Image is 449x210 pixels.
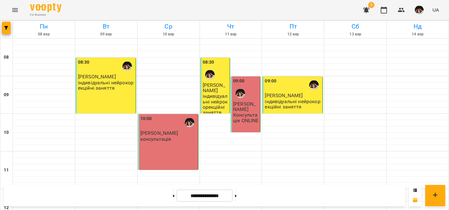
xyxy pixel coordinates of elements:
[203,59,214,66] label: 08:30
[138,31,199,37] h6: 10 вер
[30,3,61,12] img: Voopty Logo
[430,4,441,16] button: UA
[325,22,385,31] h6: Сб
[201,22,261,31] h6: Чт
[14,22,74,31] h6: Пн
[205,70,215,79] img: Світлана Жаховська
[432,7,439,13] span: UA
[76,31,136,37] h6: 09 вер
[415,6,424,14] img: 83c77011f7dbdadd2698ad691b5df9bf.jpg
[388,22,448,31] h6: Нд
[325,31,385,37] h6: 13 вер
[78,74,116,80] span: [PERSON_NAME]
[4,129,9,136] h6: 10
[14,31,74,37] h6: 08 вер
[203,82,225,93] span: [PERSON_NAME]
[201,31,261,37] h6: 11 вер
[265,92,303,98] span: [PERSON_NAME]
[388,31,448,37] h6: 14 вер
[309,80,319,90] img: Світлана Жаховська
[140,115,152,122] label: 10:00
[78,59,90,66] label: 08:30
[265,99,321,110] p: індивідуальні нейрокорекційні заняття
[233,78,245,85] label: 09:00
[263,22,323,31] h6: Пт
[76,22,136,31] h6: Вт
[203,93,228,115] p: індивідуальні нейрокорекційні заняття
[4,54,9,61] h6: 08
[233,101,256,112] span: [PERSON_NAME]
[4,92,9,98] h6: 09
[4,167,9,174] h6: 11
[185,118,194,127] img: Світлана Жаховська
[265,78,276,85] label: 09:00
[140,136,171,142] p: консультація
[263,31,323,37] h6: 12 вер
[236,89,245,98] img: Світлана Жаховська
[138,22,199,31] h6: Ср
[8,3,23,18] button: Menu
[368,2,374,8] span: 2
[30,13,61,17] span: For Business
[233,112,259,123] p: Консультація ONLINE
[140,130,178,136] span: [PERSON_NAME]
[78,80,134,91] p: індивідуальні нейрокорекційні заняття
[123,61,132,71] img: Світлана Жаховська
